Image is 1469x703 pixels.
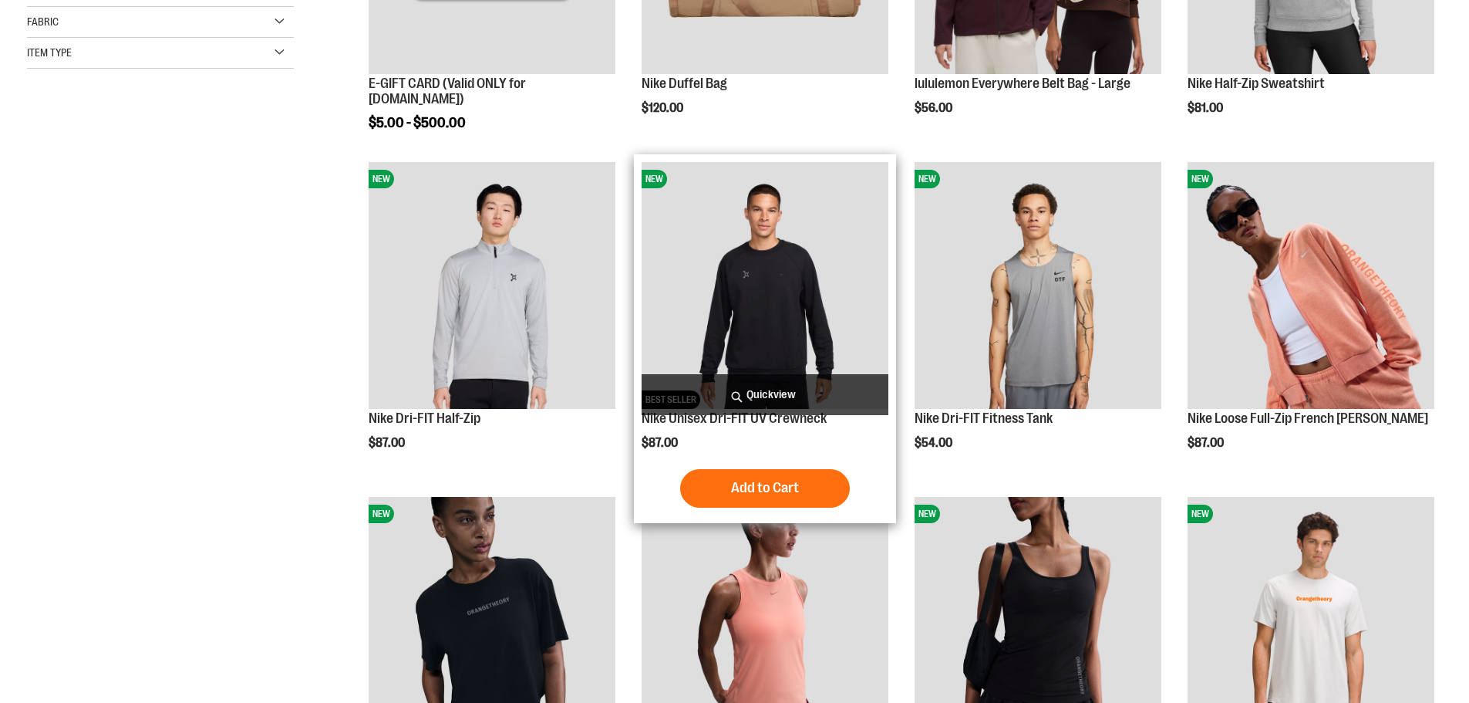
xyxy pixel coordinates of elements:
[1188,162,1434,409] img: Nike Loose Full-Zip French Terry Hoodie
[1188,436,1226,450] span: $87.00
[642,162,888,411] a: Nike Unisex Dri-FIT UV CrewneckNEWBEST SELLER
[915,162,1161,411] a: Nike Dri-FIT Fitness TankNEW
[915,76,1130,91] a: lululemon Everywhere Belt Bag - Large
[369,170,394,188] span: NEW
[369,76,526,106] a: E-GIFT CARD (Valid ONLY for [DOMAIN_NAME])
[369,411,480,426] a: Nike Dri-FIT Half-Zip
[642,162,888,409] img: Nike Unisex Dri-FIT UV Crewneck
[361,154,623,489] div: product
[642,436,680,450] span: $87.00
[634,154,896,523] div: product
[1188,411,1428,426] a: Nike Loose Full-Zip French [PERSON_NAME]
[915,170,940,188] span: NEW
[1188,505,1213,523] span: NEW
[1180,154,1442,489] div: product
[1188,76,1325,91] a: Nike Half-Zip Sweatshirt
[642,101,686,115] span: $120.00
[27,46,72,59] span: Item Type
[642,374,888,415] a: Quickview
[680,469,850,508] button: Add to Cart
[1188,162,1434,411] a: Nike Loose Full-Zip French Terry HoodieNEW
[369,436,407,450] span: $87.00
[915,436,955,450] span: $54.00
[915,411,1053,426] a: Nike Dri-FIT Fitness Tank
[1188,101,1225,115] span: $81.00
[915,162,1161,409] img: Nike Dri-FIT Fitness Tank
[642,76,727,91] a: Nike Duffel Bag
[369,505,394,523] span: NEW
[1188,170,1213,188] span: NEW
[369,115,466,130] span: $5.00 - $500.00
[369,162,615,409] img: Nike Dri-FIT Half-Zip
[369,162,615,411] a: Nike Dri-FIT Half-ZipNEW
[27,15,59,28] span: Fabric
[642,170,667,188] span: NEW
[907,154,1169,489] div: product
[915,505,940,523] span: NEW
[915,101,955,115] span: $56.00
[642,411,827,426] a: Nike Unisex Dri-FIT UV Crewneck
[731,479,799,496] span: Add to Cart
